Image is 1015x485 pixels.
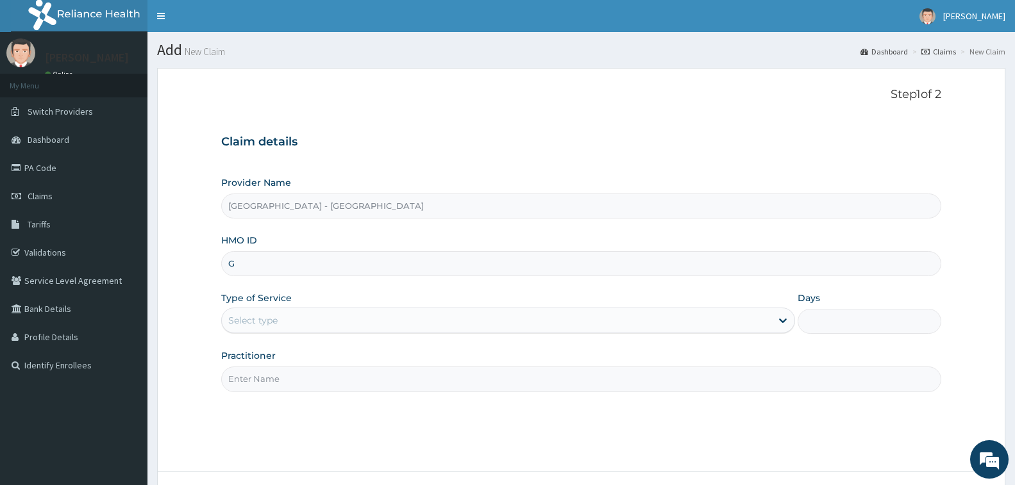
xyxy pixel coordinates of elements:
[157,42,1005,58] h1: Add
[798,292,820,304] label: Days
[221,88,941,102] p: Step 1 of 2
[28,134,69,145] span: Dashboard
[221,176,291,189] label: Provider Name
[221,234,257,247] label: HMO ID
[921,46,956,57] a: Claims
[919,8,935,24] img: User Image
[45,70,76,79] a: Online
[943,10,1005,22] span: [PERSON_NAME]
[28,190,53,202] span: Claims
[957,46,1005,57] li: New Claim
[221,292,292,304] label: Type of Service
[221,366,941,391] input: Enter Name
[221,135,941,149] h3: Claim details
[45,52,129,63] p: [PERSON_NAME]
[860,46,908,57] a: Dashboard
[182,47,225,56] small: New Claim
[221,251,941,276] input: Enter HMO ID
[6,38,35,67] img: User Image
[221,349,276,362] label: Practitioner
[28,106,93,117] span: Switch Providers
[228,314,278,327] div: Select type
[28,218,51,230] span: Tariffs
